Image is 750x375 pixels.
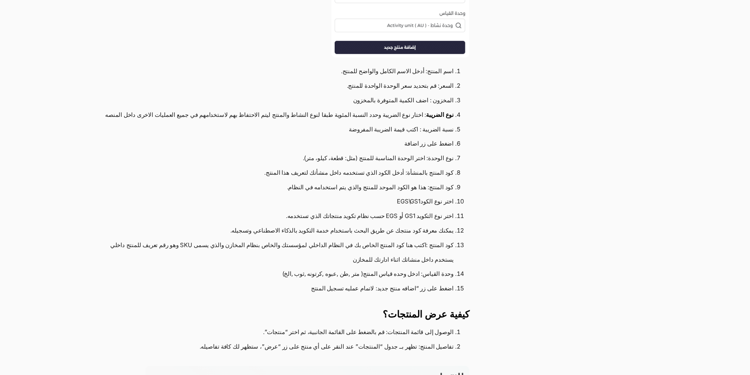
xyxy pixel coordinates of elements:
li: كود المنتج بالمنشأة: أدخل الكود الذي تستخدمه داخل منشأتك لتعريف هذا المنتج. [92,166,454,180]
li: اسم المنتج: أدخل الاسم الكامل والواضح للمنتج. [92,64,454,79]
li: : اختار نوع الضريبة وحدد النسبة المئوية طبقا لنوع النشاط والمنتج ليتم الاحتفاظ بهم لاستخدامهم في ... [92,108,454,122]
li: وحدة القياس: ادخل وحده قياس المنتج( متر ,طن ,عبوه ,كرتونه ,ثوب ,الخ) [92,267,454,281]
li: المخزون : اضف الكمية المتوفرة بالمخزون [92,93,454,108]
strong: كيفية عرض المنتجات؟ [383,309,469,320]
li: نسبة الضريبة : اكتب قيمة الضريبة المفروضة [92,122,454,137]
li: اضغط على زر “اضافه منتج جديد: لاتمام عمليه تسجيل المنتج [92,281,454,296]
li: السعر: قم بتحديد سعر الوحدة الواحدة للمنتج. [92,79,454,93]
li: يمكنك معرفة كود منتجك عن طريق البحث باستخدام خدمة التكويد بالذكاء الاصطناعي وتسجيله. [92,224,454,238]
li: كود المنتج :اكتب هنا كود المنتج الخاص بك في النظام الداخلي لمؤسستك والخاص بنظام المخازن والذي يسم... [92,238,454,267]
li: اختر نوع الكودEGS\GS1 [92,194,454,209]
li: نوع الوحدة: اختر الوحدة المناسبة للمنتج (مثل: قطعة، كيلو، متر). [92,151,454,166]
strong: نوع الضريبة [426,111,454,118]
li: تفاصيل المنتج: تظهر بــ جدول “المنتجات” عند النقر على أي منتج على زر “عرض”، ستظهر لك كافة تفاصيله. [92,340,454,354]
li: الوصول إلى قائمة المنتجات: قم بالضغط على القائمة الجانبية، ثم اختر “منتجات”. [92,325,454,340]
li: كود المنتج: هذا هو الكود الموحد للمنتج والذي يتم استخدامه في النظام. [92,180,454,195]
li: اختر نوع التكويد GS1 أو EGS حسب نظام تكويد منتجاتك الذي تستخدمه. [92,209,454,224]
li: اضغط على زر اضافة [92,137,454,151]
